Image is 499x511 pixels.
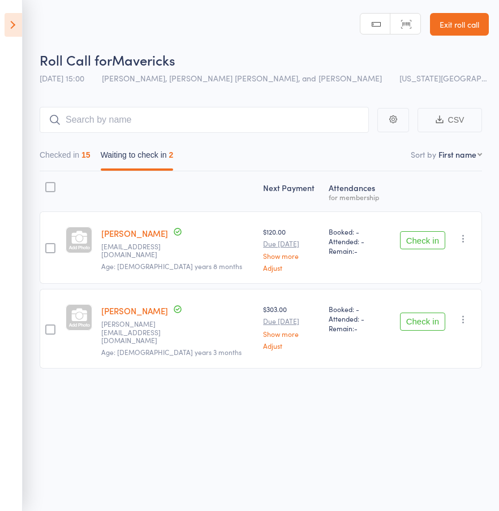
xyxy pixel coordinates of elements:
[324,176,388,206] div: Atten­dances
[102,72,382,84] span: [PERSON_NAME], [PERSON_NAME] [PERSON_NAME], and [PERSON_NAME]
[263,330,320,337] a: Show more
[354,323,358,333] span: -
[329,236,384,246] span: Attended: -
[329,246,384,255] span: Remain:
[169,150,174,159] div: 2
[81,150,91,159] div: 15
[263,240,320,248] small: Due [DATE]
[263,227,320,271] div: $120.00
[400,231,445,249] button: Check in
[112,50,175,69] span: Mavericks
[430,13,489,36] a: Exit roll call
[101,227,168,239] a: [PERSON_NAME]
[411,149,436,160] label: Sort by
[40,72,84,84] span: [DATE] 15:00
[438,149,476,160] div: First name
[101,261,242,271] span: Age: [DEMOGRAPHIC_DATA] years 8 months
[40,50,112,69] span: Roll Call for
[263,317,320,325] small: Due [DATE]
[101,347,242,357] span: Age: [DEMOGRAPHIC_DATA] years 3 months
[101,242,175,259] small: nicoledignazio@yahoo.com
[40,145,91,171] button: Checked in15
[101,145,174,171] button: Waiting to check in2
[40,107,369,133] input: Search by name
[329,323,384,333] span: Remain:
[329,227,384,236] span: Booked: -
[259,176,324,206] div: Next Payment
[263,304,320,349] div: $303.00
[329,304,384,314] span: Booked: -
[400,313,445,331] button: Check in
[101,305,168,317] a: [PERSON_NAME]
[354,246,358,255] span: -
[329,193,384,201] div: for membership
[263,252,320,259] a: Show more
[329,314,384,323] span: Attended: -
[101,320,175,344] small: kerri@cheshomes.com
[263,264,320,271] a: Adjust
[418,108,482,132] button: CSV
[263,342,320,349] a: Adjust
